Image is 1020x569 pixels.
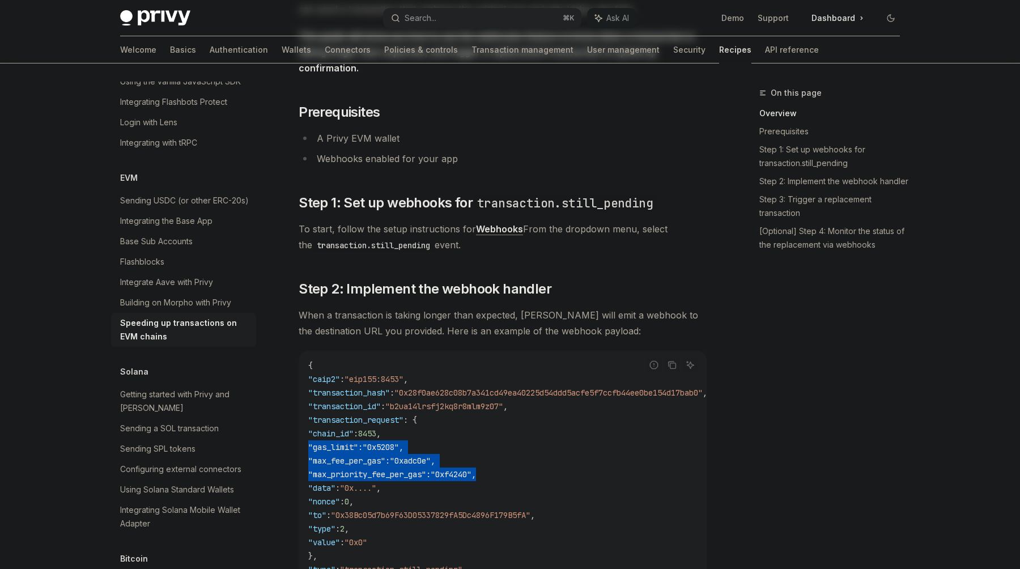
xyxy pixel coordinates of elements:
[299,307,707,339] span: When a transaction is taking longer than expected, [PERSON_NAME] will emit a webhook to the desti...
[345,496,349,507] span: 0
[758,12,789,24] a: Support
[345,537,367,547] span: "0x0"
[345,524,349,534] span: ,
[606,12,629,24] span: Ask AI
[340,483,376,493] span: "0x...."
[354,428,358,439] span: :
[403,415,417,425] span: : {
[665,358,679,372] button: Copy the contents from the code block
[111,479,256,500] a: Using Solana Standard Wallets
[308,496,340,507] span: "nonce"
[403,374,408,384] span: ,
[111,190,256,211] a: Sending USDC (or other ERC-20s)
[647,358,661,372] button: Report incorrect code
[120,255,164,269] div: Flashblocks
[405,11,436,25] div: Search...
[308,537,340,547] span: "value"
[308,428,354,439] span: "chain_id"
[811,12,855,24] span: Dashboard
[111,133,256,153] a: Integrating with tRPC
[345,374,403,384] span: "eip155:8453"
[299,151,707,167] li: Webhooks enabled for your app
[882,9,900,27] button: Toggle dark mode
[308,388,390,398] span: "transaction_hash"
[683,358,698,372] button: Ask AI
[170,36,196,63] a: Basics
[385,456,390,466] span: :
[120,365,148,379] h5: Solana
[120,235,193,248] div: Base Sub Accounts
[111,272,256,292] a: Integrate Aave with Privy
[802,9,873,27] a: Dashboard
[120,388,249,415] div: Getting started with Privy and [PERSON_NAME]
[111,500,256,534] a: Integrating Solana Mobile Wallet Adapter
[376,428,381,439] span: ,
[759,172,909,190] a: Step 2: Implement the webhook handler
[111,384,256,418] a: Getting started with Privy and [PERSON_NAME]
[721,12,744,24] a: Demo
[340,374,345,384] span: :
[476,223,523,235] a: Webhooks
[503,401,508,411] span: ,
[120,462,241,476] div: Configuring external connectors
[299,280,551,298] span: Step 2: Implement the webhook handler
[703,388,707,398] span: ,
[771,86,822,100] span: On this page
[759,141,909,172] a: Step 1: Set up webhooks for transaction.still_pending
[759,104,909,122] a: Overview
[431,456,435,466] span: ,
[120,10,190,26] img: dark logo
[331,510,530,520] span: "0x38Bc05d7b69F63D05337829fA5Dc4896F179B5fA"
[308,360,313,371] span: {
[120,296,231,309] div: Building on Morpho with Privy
[111,92,256,112] a: Integrating Flashbots Protect
[530,510,535,520] span: ,
[358,442,363,452] span: :
[308,510,326,520] span: "to"
[308,551,317,561] span: },
[759,222,909,254] a: [Optional] Step 4: Monitor the status of the replacement via webhooks
[335,483,340,493] span: :
[120,483,234,496] div: Using Solana Standard Wallets
[473,194,657,212] code: transaction.still_pending
[111,211,256,231] a: Integrating the Base App
[308,442,358,452] span: "gas_limit"
[120,95,227,109] div: Integrating Flashbots Protect
[308,469,426,479] span: "max_priority_fee_per_gas"
[120,214,212,228] div: Integrating the Base App
[120,116,177,129] div: Login with Lens
[471,469,476,479] span: ,
[111,439,256,459] a: Sending SPL tokens
[120,194,249,207] div: Sending USDC (or other ERC-20s)
[111,231,256,252] a: Base Sub Accounts
[385,401,503,411] span: "b2ua14lrsfj2kq8r8mlm9z07"
[383,8,581,28] button: Search...⌘K
[120,503,249,530] div: Integrating Solana Mobile Wallet Adapter
[120,275,213,289] div: Integrate Aave with Privy
[759,122,909,141] a: Prerequisites
[563,14,575,23] span: ⌘ K
[390,388,394,398] span: :
[349,496,354,507] span: ,
[111,459,256,479] a: Configuring external connectors
[120,422,219,435] div: Sending a SOL transaction
[299,194,657,212] span: Step 1: Set up webhooks for
[426,469,431,479] span: :
[340,524,345,534] span: 2
[111,313,256,347] a: Speeding up transactions on EVM chains
[431,469,471,479] span: "0xf4240"
[111,292,256,313] a: Building on Morpho with Privy
[335,524,340,534] span: :
[308,456,385,466] span: "max_fee_per_gas"
[111,252,256,272] a: Flashblocks
[765,36,819,63] a: API reference
[120,552,148,566] h5: Bitcoin
[120,171,138,185] h5: EVM
[384,36,458,63] a: Policies & controls
[120,442,195,456] div: Sending SPL tokens
[471,36,573,63] a: Transaction management
[325,36,371,63] a: Connectors
[111,71,256,92] a: Using the vanilla JavaScript SDK
[308,374,340,384] span: "caip2"
[399,442,403,452] span: ,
